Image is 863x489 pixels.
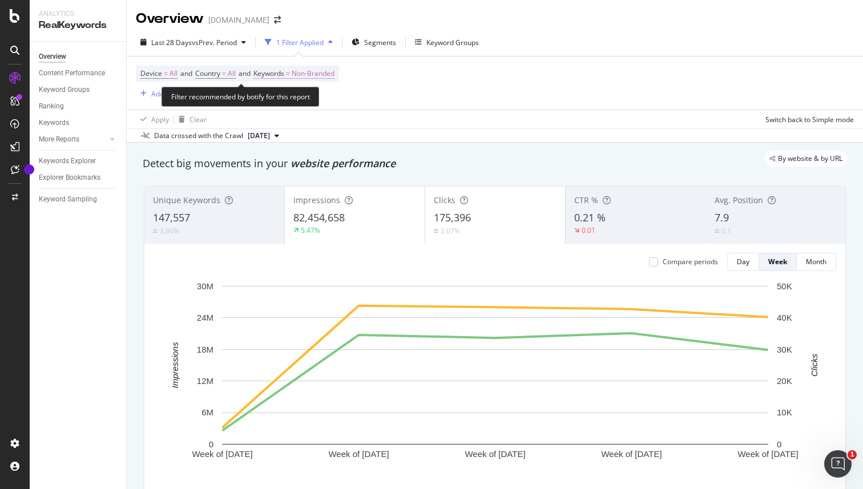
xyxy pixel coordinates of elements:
[253,68,284,78] span: Keywords
[721,226,731,236] div: 0.1
[797,253,836,271] button: Month
[209,439,213,449] text: 0
[151,38,192,47] span: Last 28 Days
[292,66,334,82] span: Non-Branded
[136,33,251,51] button: Last 28 DaysvsPrev. Period
[39,172,118,184] a: Explorer Bookmarks
[274,16,281,24] div: arrow-right-arrow-left
[765,151,847,167] div: legacy label
[197,345,213,354] text: 18M
[777,439,781,449] text: 0
[737,257,749,266] div: Day
[737,449,798,459] text: Week of [DATE]
[574,211,606,224] span: 0.21 %
[170,342,180,388] text: Impressions
[39,193,97,205] div: Keyword Sampling
[286,68,290,78] span: =
[208,14,269,26] div: [DOMAIN_NAME]
[197,281,213,291] text: 30M
[228,66,236,82] span: All
[153,211,190,224] span: 147,557
[136,110,169,128] button: Apply
[39,100,64,112] div: Ranking
[293,211,345,224] span: 82,454,658
[201,407,213,417] text: 6M
[174,110,207,128] button: Clear
[328,449,389,459] text: Week of [DATE]
[777,281,792,291] text: 50K
[151,89,182,99] div: Add Filter
[248,131,270,141] span: 2025 Oct. 2nd
[434,229,438,233] img: Equal
[806,257,826,266] div: Month
[39,117,118,129] a: Keywords
[260,33,337,51] button: 1 Filter Applied
[180,68,192,78] span: and
[39,51,66,63] div: Overview
[24,164,34,175] div: Tooltip anchor
[140,68,162,78] span: Device
[153,195,220,205] span: Unique Keywords
[777,376,792,386] text: 20K
[727,253,759,271] button: Day
[189,115,207,124] div: Clear
[154,280,836,478] svg: A chart.
[39,9,117,19] div: Analytics
[197,376,213,386] text: 12M
[347,33,401,51] button: Segments
[136,87,182,100] button: Add Filter
[192,38,237,47] span: vs Prev. Period
[276,38,324,47] div: 1 Filter Applied
[39,51,118,63] a: Overview
[301,225,320,235] div: 5.47%
[434,211,471,224] span: 175,396
[465,449,525,459] text: Week of [DATE]
[136,9,204,29] div: Overview
[39,193,118,205] a: Keyword Sampling
[777,407,792,417] text: 10K
[824,450,852,478] iframe: Intercom live chat
[39,67,118,79] a: Content Performance
[582,225,595,235] div: 0.01
[39,117,69,129] div: Keywords
[715,211,729,224] span: 7.9
[434,195,455,205] span: Clicks
[768,257,787,266] div: Week
[761,110,854,128] button: Switch back to Simple mode
[153,229,158,233] img: Equal
[151,115,169,124] div: Apply
[222,68,226,78] span: =
[164,68,168,78] span: =
[162,87,320,107] div: Filter recommended by botify for this report
[778,155,842,162] span: By website & by URL
[243,129,284,143] button: [DATE]
[765,115,854,124] div: Switch back to Simple mode
[39,100,118,112] a: Ranking
[410,33,483,51] button: Keyword Groups
[39,134,79,146] div: More Reports
[39,172,100,184] div: Explorer Bookmarks
[663,257,718,266] div: Compare periods
[39,155,118,167] a: Keywords Explorer
[715,229,719,233] img: Equal
[39,19,117,32] div: RealKeywords
[160,226,179,236] div: 3.86%
[601,449,662,459] text: Week of [DATE]
[809,353,819,376] text: Clicks
[777,345,792,354] text: 30K
[192,449,252,459] text: Week of [DATE]
[170,66,178,82] span: All
[39,155,96,167] div: Keywords Explorer
[197,313,213,322] text: 24M
[441,226,460,236] div: 2.07%
[364,38,396,47] span: Segments
[239,68,251,78] span: and
[39,84,118,96] a: Keyword Groups
[759,253,797,271] button: Week
[777,313,792,322] text: 40K
[39,67,105,79] div: Content Performance
[195,68,220,78] span: Country
[848,450,857,459] span: 1
[39,134,107,146] a: More Reports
